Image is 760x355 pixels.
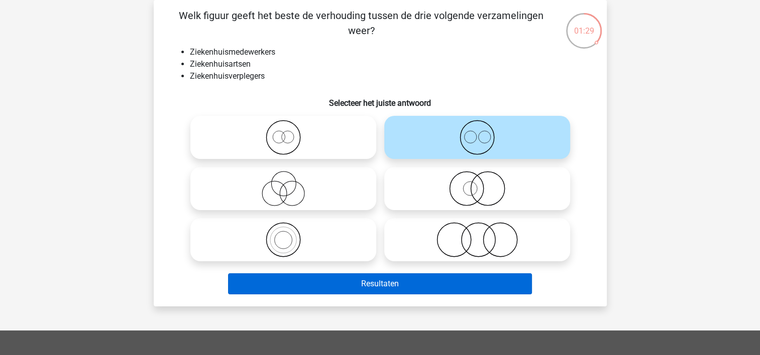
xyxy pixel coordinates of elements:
[170,8,553,38] p: Welk figuur geeft het beste de verhouding tussen de drie volgende verzamelingen weer?
[190,70,591,82] li: Ziekenhuisverplegers
[228,273,532,294] button: Resultaten
[565,12,603,37] div: 01:29
[170,90,591,108] h6: Selecteer het juiste antwoord
[190,46,591,58] li: Ziekenhuismedewerkers
[190,58,591,70] li: Ziekenhuisartsen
